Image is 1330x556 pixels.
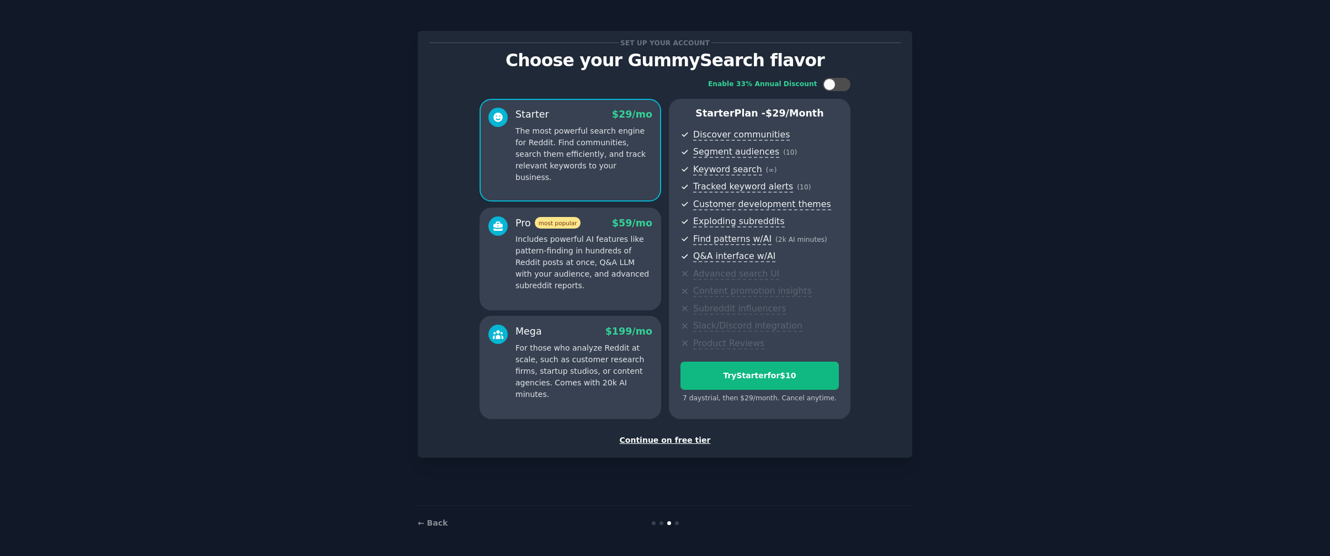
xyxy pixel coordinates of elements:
span: ( 10 ) [797,183,811,191]
div: Enable 33% Annual Discount [708,80,817,89]
span: Discover communities [693,129,790,141]
span: Product Reviews [693,338,764,350]
span: ( ∞ ) [766,166,777,174]
div: Starter [515,108,549,121]
button: TryStarterfor$10 [680,362,839,390]
p: Starter Plan - [680,107,839,120]
a: ← Back [418,518,448,527]
span: Advanced search UI [693,268,779,280]
span: Q&A interface w/AI [693,251,775,262]
span: Find patterns w/AI [693,234,772,245]
span: Segment audiences [693,146,779,158]
span: Customer development themes [693,199,831,210]
div: 7 days trial, then $ 29 /month . Cancel anytime. [680,394,839,404]
div: Continue on free tier [429,435,901,446]
div: Mega [515,325,542,338]
span: Keyword search [693,164,762,176]
div: Pro [515,216,581,230]
span: Set up your account [619,37,712,49]
div: Try Starter for $10 [681,370,838,382]
span: $ 199 /mo [605,326,652,337]
p: Choose your GummySearch flavor [429,51,901,70]
span: Content promotion insights [693,285,812,297]
span: most popular [535,217,581,229]
span: ( 2k AI minutes ) [775,236,827,243]
span: Tracked keyword alerts [693,181,793,193]
p: The most powerful search engine for Reddit. Find communities, search them efficiently, and track ... [515,125,652,183]
span: Subreddit influencers [693,303,786,315]
span: Exploding subreddits [693,216,784,227]
span: Slack/Discord integration [693,320,802,332]
span: $ 59 /mo [612,218,652,229]
p: Includes powerful AI features like pattern-finding in hundreds of Reddit posts at once, Q&A LLM w... [515,234,652,292]
span: $ 29 /month [765,108,824,119]
span: $ 29 /mo [612,109,652,120]
span: ( 10 ) [783,149,797,156]
p: For those who analyze Reddit at scale, such as customer research firms, startup studios, or conte... [515,342,652,400]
